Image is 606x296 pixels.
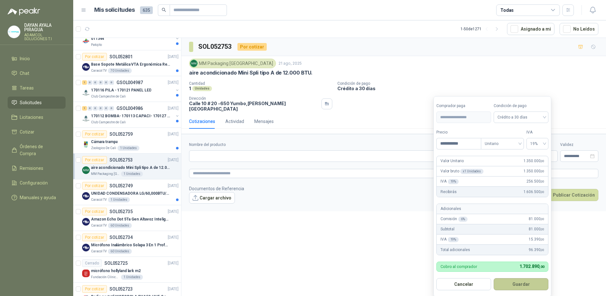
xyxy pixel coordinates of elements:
p: DAYAN AYALA PIRAGUA [24,23,66,32]
div: 0 [93,106,98,111]
div: Por cotizar [82,53,107,61]
div: 1 - 50 de 1271 [461,24,502,34]
p: Cámara trampa [91,139,117,145]
span: Remisiones [20,165,43,172]
p: Cantidad [189,81,332,86]
p: Fundación Clínica Shaio [91,275,120,280]
div: 1 Unidades [117,146,139,151]
p: ADAMCOL SOLUCIONES T.I [24,33,66,41]
div: Mensajes [254,118,274,125]
p: Caracol TV [91,223,107,228]
span: ,00 [540,159,544,163]
span: 15.390 [529,236,544,242]
img: Company Logo [82,218,90,226]
div: Por cotizar [82,130,107,138]
p: IVA [440,236,459,242]
img: Company Logo [82,166,90,174]
a: Configuración [8,177,66,189]
span: Configuración [20,179,48,186]
img: Company Logo [82,37,90,45]
div: 19 % [448,179,459,184]
img: Company Logo [8,26,20,38]
a: Por cotizarSOL052753[DATE] Company Logoaire acondicionado Mini Spli tipo A de 12.000 BTU.MM Packa... [73,154,181,179]
label: Nombre del producto [189,142,469,148]
img: Company Logo [82,63,90,71]
img: Company Logo [82,115,90,122]
span: Crédito a 30 días [497,112,545,122]
button: Asignado a mi [507,23,554,35]
button: Cancelar [436,278,491,290]
a: Por cotizarSOL052759[DATE] Company LogoCámara trampaZoologico De Cali1 Unidades [73,128,181,154]
p: Club Campestre de Cali [91,94,126,99]
div: 6 % [458,217,468,222]
span: Chat [20,70,29,77]
div: 0 [98,80,103,85]
p: Cobro al comprador [440,264,477,269]
div: Por cotizar [237,43,267,51]
div: Por cotizar [82,208,107,215]
a: 1 0 0 0 0 0 GSOL004986[DATE] Company Logo170112 BOMBA- 170113 CAPACI- 170127 MOTOR 170119 RClub C... [82,105,180,125]
p: Patojito [91,42,102,47]
span: 635 [140,6,153,14]
div: 70 Unidades [108,68,132,73]
p: SOL052759 [109,132,133,136]
p: [DATE] [168,209,179,215]
a: Por cotizarSOL052735[DATE] Company LogoAmazon Echo Dot 5Ta Gen Altavoz Inteligente Alexa AzulCara... [73,205,181,231]
p: Condición de pago [337,81,603,86]
p: [DATE] [168,80,179,86]
div: 0 [104,80,109,85]
div: Unidades [192,86,212,91]
p: Dirección [189,96,319,101]
p: Calle 10 # 20 -650 Yumbo , [PERSON_NAME][GEOGRAPHIC_DATA] [189,101,319,112]
a: Cotizar [8,126,66,138]
h1: Mis solicitudes [94,5,135,15]
div: 0 [109,80,114,85]
div: 1 Unidades [108,197,130,202]
h3: SOL052753 [198,42,232,52]
p: Adicionales [440,206,461,212]
p: Caracol TV [91,249,107,254]
p: SOL052735 [109,209,133,214]
a: Por cotizarSOL052749[DATE] Company LogoUNIDAD CONDENSADORA LG/60,000BTU/220V/R410A: ICaracol TV1 ... [73,179,181,205]
span: ,00 [540,248,544,252]
p: GSOL004986 [116,106,143,111]
span: ,00 [540,227,544,231]
div: 1 Unidades [121,171,143,177]
p: [DATE] [168,131,179,137]
p: [DATE] [168,286,179,292]
img: Company Logo [82,244,90,251]
img: Company Logo [82,270,90,277]
label: Condición de pago [494,103,548,109]
span: Solicitudes [20,99,42,106]
p: Micrófono Inalámbrico Solapa 3 En 1 Profesional F11-2 X2 [91,242,170,248]
div: 0 [109,106,114,111]
span: ,00 [540,238,544,241]
p: [DATE] [168,183,179,189]
span: search [162,8,166,12]
img: Company Logo [82,89,90,97]
div: 0 [98,106,103,111]
button: Publicar Cotización [549,189,598,201]
div: 1 [82,106,87,111]
div: Por cotizar [82,285,107,293]
p: [DATE] [168,157,179,163]
p: SOL052753 [109,158,133,162]
div: 0 [88,80,92,85]
a: Remisiones [8,162,66,174]
p: aire acondicionado Mini Spli tipo A de 12.000 BTU. [91,165,170,171]
span: 96.390 [529,247,544,253]
a: Licitaciones [8,111,66,123]
div: Cerrado [82,259,102,267]
p: 170112 BOMBA- 170113 CAPACI- 170127 MOTOR 170119 R [91,113,170,119]
span: ,00 [540,190,544,194]
span: ,00 [539,265,544,269]
div: 0 [93,80,98,85]
p: Club Campestre de Cali [91,120,126,125]
label: Comprador paga [436,103,491,109]
p: 21 ago, 2025 [278,61,302,67]
div: Por cotizar [82,156,107,164]
div: Por cotizar [82,234,107,241]
span: 1.702.890 [519,264,544,269]
span: 19% [530,139,545,148]
p: SOL052723 [109,287,133,291]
